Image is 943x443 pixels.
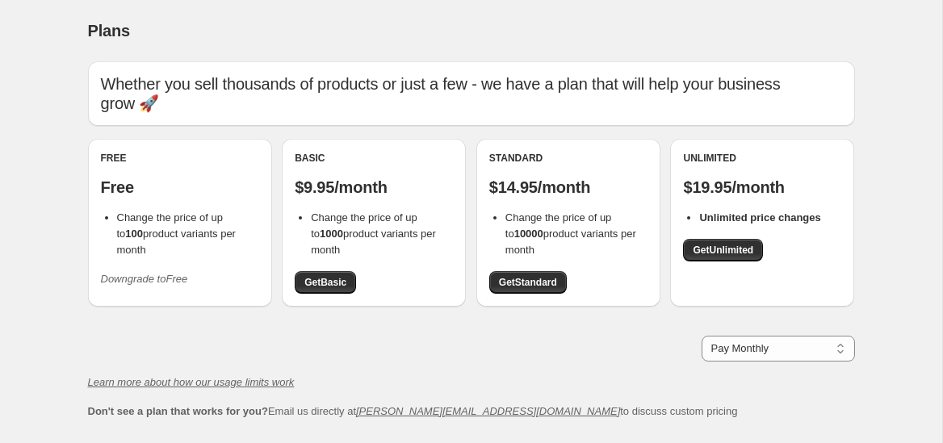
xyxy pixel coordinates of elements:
[101,152,259,165] div: Free
[356,405,620,417] a: [PERSON_NAME][EMAIL_ADDRESS][DOMAIN_NAME]
[91,266,198,292] button: Downgrade toFree
[683,178,841,197] p: $19.95/month
[88,405,268,417] b: Don't see a plan that works for you?
[125,228,143,240] b: 100
[489,178,648,197] p: $14.95/month
[514,228,543,240] b: 10000
[304,276,346,289] span: Get Basic
[101,178,259,197] p: Free
[320,228,343,240] b: 1000
[311,211,436,256] span: Change the price of up to product variants per month
[295,178,453,197] p: $9.95/month
[499,276,557,289] span: Get Standard
[693,244,753,257] span: Get Unlimited
[489,152,648,165] div: Standard
[295,271,356,294] a: GetBasic
[101,273,188,285] i: Downgrade to Free
[88,405,738,417] span: Email us directly at to discuss custom pricing
[295,152,453,165] div: Basic
[88,376,295,388] a: Learn more about how our usage limits work
[505,211,636,256] span: Change the price of up to product variants per month
[101,74,842,113] p: Whether you sell thousands of products or just a few - we have a plan that will help your busines...
[489,271,567,294] a: GetStandard
[699,211,820,224] b: Unlimited price changes
[117,211,236,256] span: Change the price of up to product variants per month
[683,152,841,165] div: Unlimited
[88,22,130,40] span: Plans
[683,239,763,261] a: GetUnlimited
